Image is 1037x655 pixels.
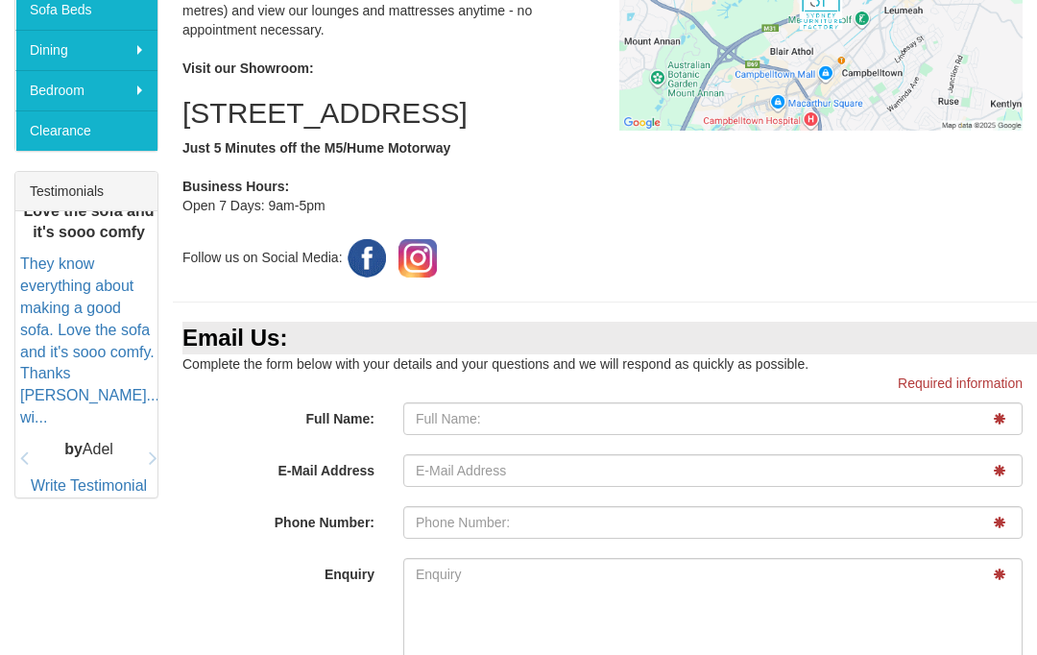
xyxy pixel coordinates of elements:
[173,322,1037,374] div: Complete the form below with your details and your questions and we will respond as quickly as po...
[31,477,147,494] a: Write Testimonial
[173,402,389,428] label: Full Name:
[20,256,179,426] a: They know everything about making a good sofa. Love the sofa and it's sooo comfy. Thanks [PERSON_...
[187,374,1023,393] p: Required information
[182,322,1037,354] div: Email Us:
[182,97,591,129] h2: [STREET_ADDRESS]
[182,61,591,156] b: Visit our Showroom: Just 5 Minutes off the M5/Hume Motorway
[15,70,157,110] a: Bedroom
[173,558,389,584] label: Enquiry
[20,439,157,461] p: Adel
[15,30,157,70] a: Dining
[403,402,1023,435] input: Full Name:
[15,172,157,211] div: Testimonials
[173,506,389,532] label: Phone Number:
[343,234,391,282] img: Facebook
[403,506,1023,539] input: Phone Number:
[15,110,157,151] a: Clearance
[173,454,389,480] label: E-Mail Address
[23,203,154,241] b: Love the sofa and it's sooo comfy
[394,234,442,282] img: Instagram
[182,179,289,194] b: Business Hours:
[403,454,1023,487] input: E-Mail Address
[64,441,83,457] b: by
